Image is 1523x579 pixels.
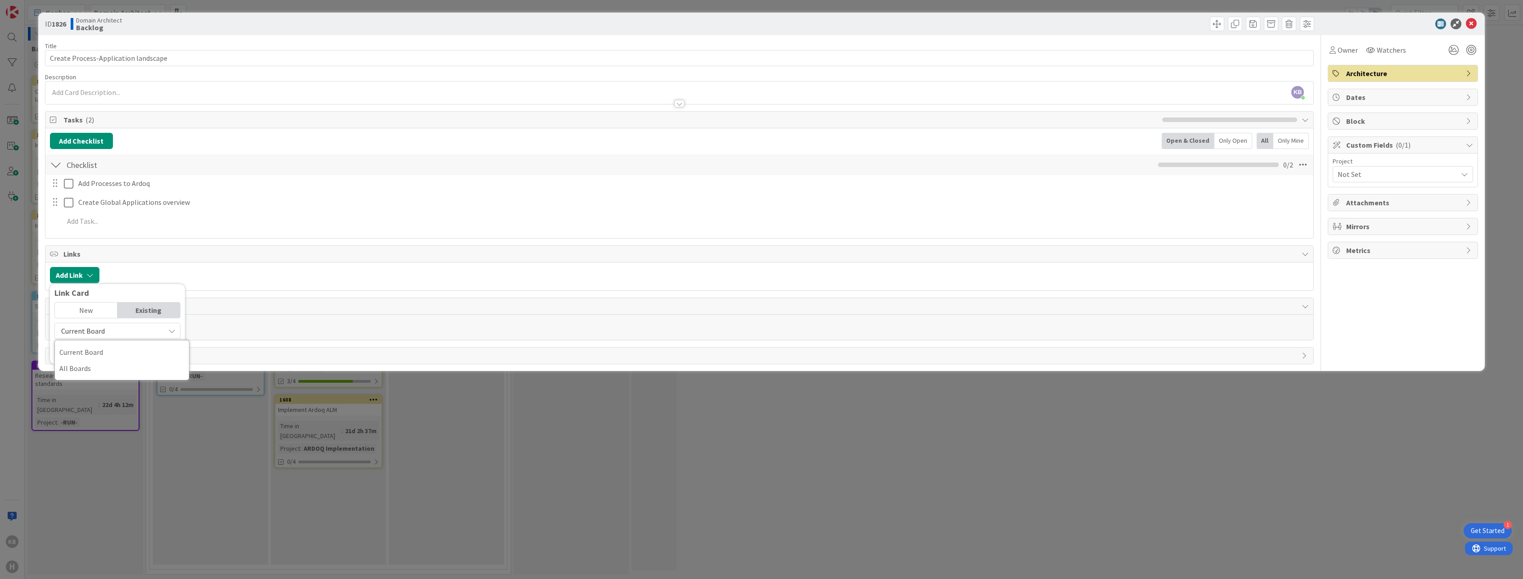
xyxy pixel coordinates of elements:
[45,73,76,81] span: Description
[1214,133,1252,149] div: Only Open
[1346,197,1461,208] span: Attachments
[1291,86,1304,99] span: KB
[50,267,99,283] button: Add Link
[85,115,94,124] span: ( 2 )
[1333,158,1473,164] div: Project
[45,50,1314,66] input: type card name here...
[1346,140,1461,150] span: Custom Fields
[1464,523,1512,538] div: Open Get Started checklist, remaining modules: 1
[76,17,122,24] span: Domain Architect
[1396,140,1411,149] span: ( 0/1 )
[1346,245,1461,256] span: Metrics
[54,289,180,298] div: Link Card
[63,301,1298,312] span: Comments
[78,178,1307,189] p: Add Processes to Ardoq
[1504,521,1512,529] div: 1
[61,326,105,335] span: Current Board
[1338,168,1453,181] span: Not Set
[55,360,189,376] a: All Boards
[78,197,1307,208] p: Create Global Applications overview
[63,114,1158,125] span: Tasks
[1346,116,1461,127] span: Block
[55,344,189,360] a: Current Board
[1471,526,1505,535] div: Get Started
[1257,133,1273,149] div: All
[1377,45,1406,55] span: Watchers
[63,157,266,173] input: Add Checklist...
[45,18,66,29] span: ID
[1346,92,1461,103] span: Dates
[63,249,1298,259] span: Links
[45,42,57,50] label: Title
[52,19,66,28] b: 1826
[59,362,184,375] span: All Boards
[55,303,117,318] div: New
[1273,133,1309,149] div: Only Mine
[63,350,1298,361] span: History
[19,1,41,12] span: Support
[59,345,184,359] span: Current Board
[1346,68,1461,79] span: Architecture
[50,133,113,149] button: Add Checklist
[1346,221,1461,232] span: Mirrors
[1283,159,1293,170] span: 0 / 2
[76,24,122,31] b: Backlog
[1162,133,1214,149] div: Open & Closed
[1338,45,1358,55] span: Owner
[117,303,180,318] div: Existing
